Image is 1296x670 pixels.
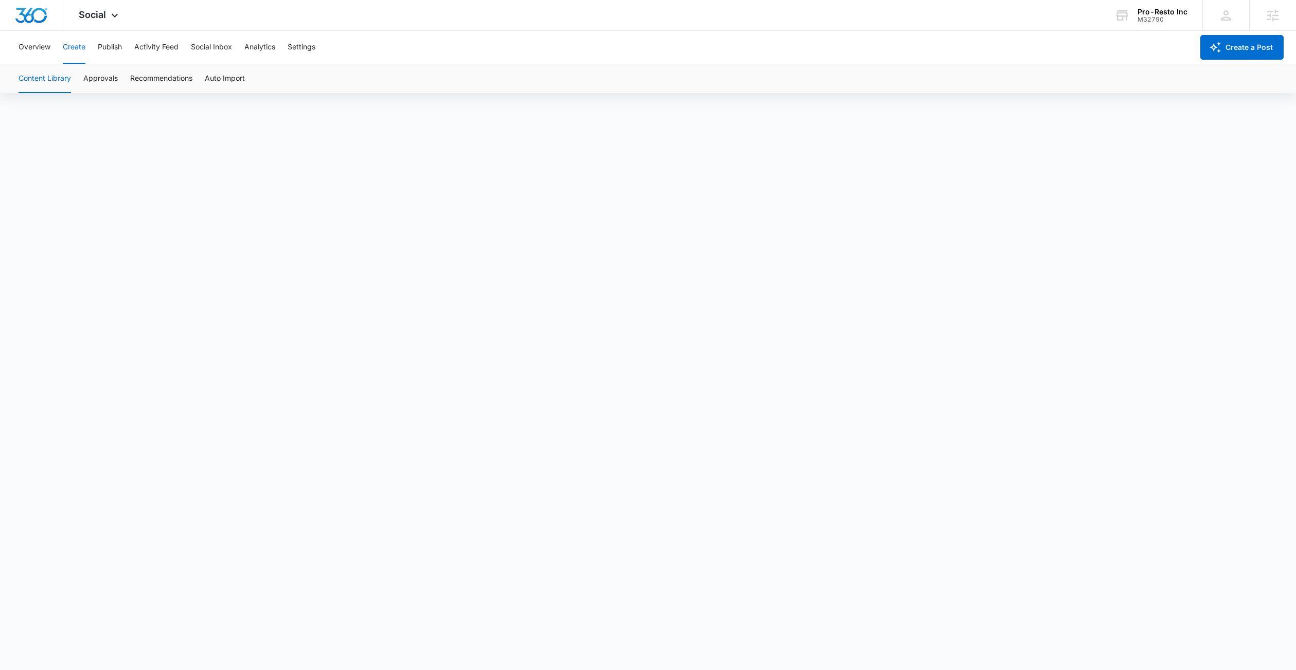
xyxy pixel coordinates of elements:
span: Social [79,9,106,20]
button: Publish [98,31,122,64]
button: Settings [288,31,315,64]
button: Recommendations [130,64,192,93]
div: account name [1138,8,1187,16]
button: Overview [19,31,50,64]
button: Approvals [83,64,118,93]
button: Activity Feed [134,31,179,64]
button: Create [63,31,85,64]
button: Social Inbox [191,31,232,64]
button: Create a Post [1200,35,1284,60]
button: Analytics [244,31,275,64]
button: Auto Import [205,64,245,93]
button: Content Library [19,64,71,93]
div: account id [1138,16,1187,23]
